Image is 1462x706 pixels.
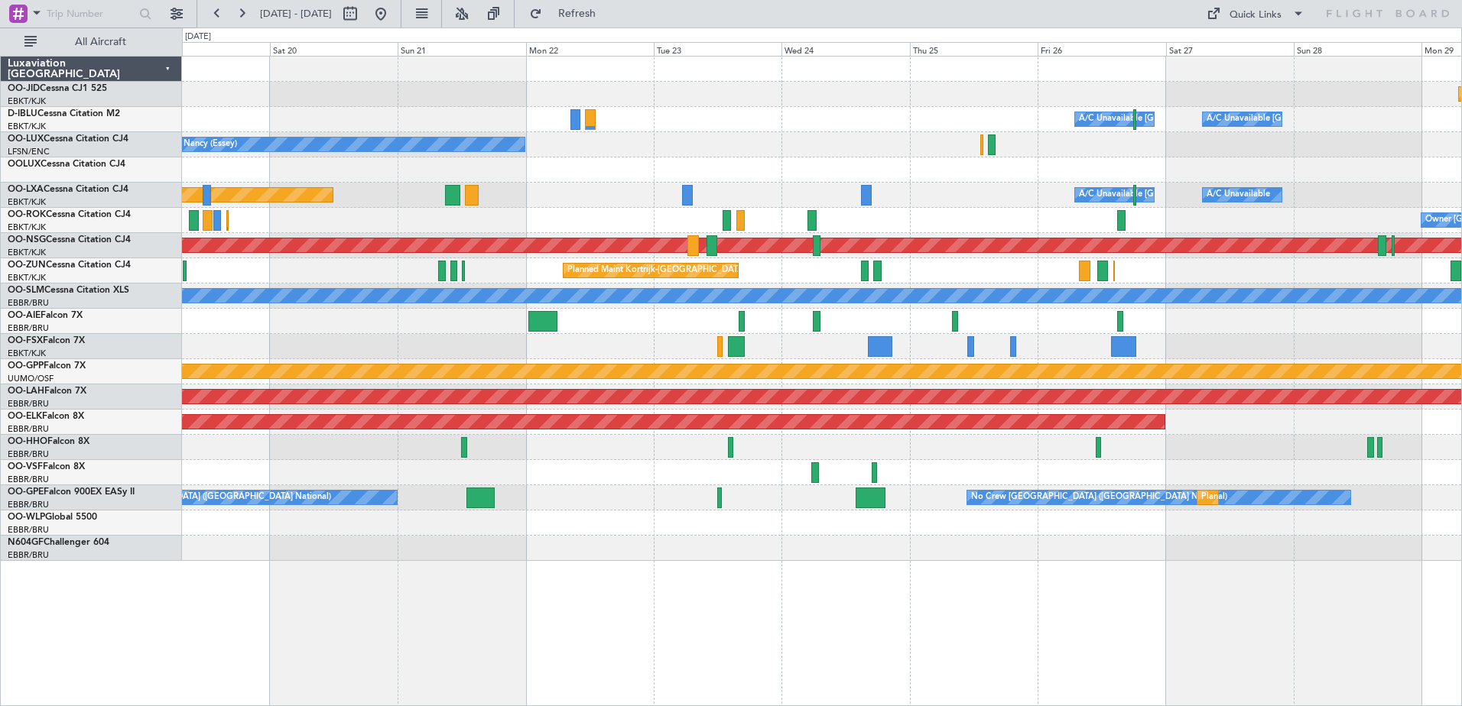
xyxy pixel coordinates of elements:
[1230,8,1282,23] div: Quick Links
[8,462,85,471] a: OO-VSFFalcon 8X
[1079,183,1363,206] div: A/C Unavailable [GEOGRAPHIC_DATA] ([GEOGRAPHIC_DATA] National)
[8,286,129,295] a: OO-SLMCessna Citation XLS
[17,30,166,54] button: All Aircraft
[8,423,49,435] a: EBBR/BRU
[8,361,44,371] span: OO-GPP
[545,8,609,19] span: Refresh
[8,185,128,194] a: OO-LXACessna Citation CJ4
[1079,108,1363,131] div: A/C Unavailable [GEOGRAPHIC_DATA] ([GEOGRAPHIC_DATA] National)
[142,42,270,56] div: Fri 19
[40,37,161,47] span: All Aircraft
[8,499,49,510] a: EBBR/BRU
[910,42,1038,56] div: Thu 25
[8,134,44,144] span: OO-LUX
[8,96,46,107] a: EBKT/KJK
[47,2,135,25] input: Trip Number
[8,524,49,536] a: EBBR/BRU
[1207,108,1451,131] div: A/C Unavailable [GEOGRAPHIC_DATA]-[GEOGRAPHIC_DATA]
[8,272,46,283] a: EBKT/KJK
[8,412,42,421] span: OO-ELK
[8,412,84,421] a: OO-ELKFalcon 8X
[781,42,909,56] div: Wed 24
[567,259,746,282] div: Planned Maint Kortrijk-[GEOGRAPHIC_DATA]
[8,474,49,485] a: EBBR/BRU
[8,109,120,118] a: D-IBLUCessna Citation M2
[8,84,40,93] span: OO-JID
[971,486,1227,509] div: No Crew [GEOGRAPHIC_DATA] ([GEOGRAPHIC_DATA] National)
[8,261,46,270] span: OO-ZUN
[1038,42,1165,56] div: Fri 26
[8,449,49,460] a: EBBR/BRU
[1199,2,1312,26] button: Quick Links
[1166,42,1294,56] div: Sat 27
[146,133,237,156] div: No Crew Nancy (Essey)
[8,84,107,93] a: OO-JIDCessna CJ1 525
[8,210,131,219] a: OO-ROKCessna Citation CJ4
[8,549,49,561] a: EBBR/BRU
[260,7,332,21] span: [DATE] - [DATE]
[8,462,43,471] span: OO-VSF
[8,336,85,345] a: OO-FSXFalcon 7X
[8,437,89,446] a: OO-HHOFalcon 8X
[8,513,97,522] a: OO-WLPGlobal 5500
[8,322,49,334] a: EBBR/BRU
[522,2,614,26] button: Refresh
[8,297,49,309] a: EBBR/BRU
[8,387,86,396] a: OO-LAHFalcon 7X
[8,387,44,396] span: OO-LAH
[8,235,131,245] a: OO-NSGCessna Citation CJ4
[8,361,86,371] a: OO-GPPFalcon 7X
[8,160,41,169] span: OOLUX
[8,247,46,258] a: EBKT/KJK
[8,311,41,320] span: OO-AIE
[8,538,109,547] a: N604GFChallenger 604
[8,121,46,132] a: EBKT/KJK
[75,486,331,509] div: No Crew [GEOGRAPHIC_DATA] ([GEOGRAPHIC_DATA] National)
[8,538,44,547] span: N604GF
[185,31,211,44] div: [DATE]
[8,487,135,497] a: OO-GPEFalcon 900EX EASy II
[8,398,49,410] a: EBBR/BRU
[526,42,654,56] div: Mon 22
[8,196,46,208] a: EBKT/KJK
[8,134,128,144] a: OO-LUXCessna Citation CJ4
[8,373,54,384] a: UUMO/OSF
[8,487,44,497] span: OO-GPE
[1207,183,1270,206] div: A/C Unavailable
[8,235,46,245] span: OO-NSG
[398,42,525,56] div: Sun 21
[8,146,50,157] a: LFSN/ENC
[8,160,125,169] a: OOLUXCessna Citation CJ4
[8,261,131,270] a: OO-ZUNCessna Citation CJ4
[8,437,47,446] span: OO-HHO
[8,513,45,522] span: OO-WLP
[8,336,43,345] span: OO-FSX
[1294,42,1421,56] div: Sun 28
[270,42,398,56] div: Sat 20
[8,222,46,233] a: EBKT/KJK
[8,185,44,194] span: OO-LXA
[8,286,44,295] span: OO-SLM
[8,311,83,320] a: OO-AIEFalcon 7X
[8,109,37,118] span: D-IBLU
[8,210,46,219] span: OO-ROK
[654,42,781,56] div: Tue 23
[8,348,46,359] a: EBKT/KJK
